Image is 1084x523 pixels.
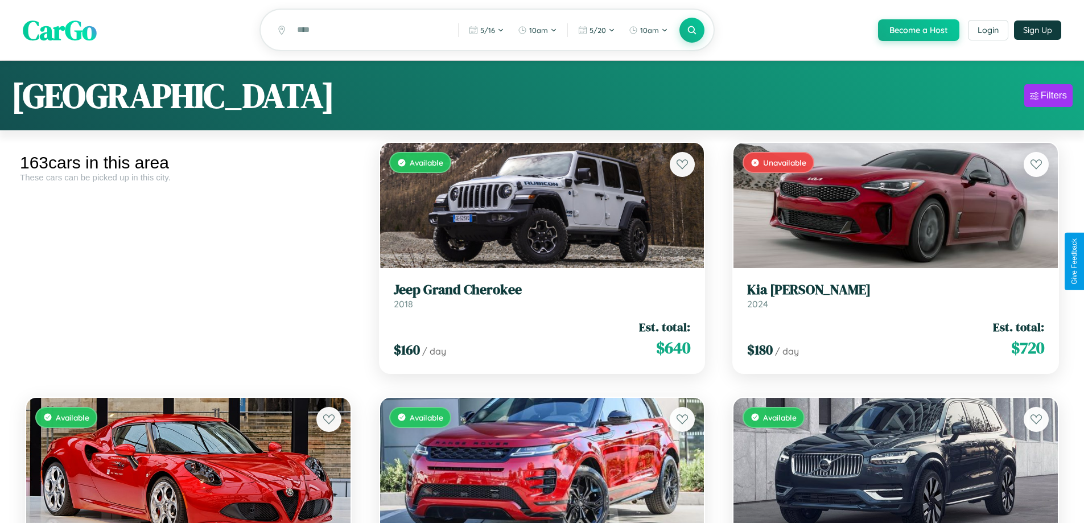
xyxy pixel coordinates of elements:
div: 163 cars in this area [20,153,357,172]
button: Sign Up [1014,20,1061,40]
span: CarGo [23,11,97,49]
h3: Kia [PERSON_NAME] [747,282,1044,298]
div: Give Feedback [1070,238,1078,285]
span: Available [410,158,443,167]
span: $ 720 [1011,336,1044,359]
span: Est. total: [639,319,690,335]
button: Login [968,20,1008,40]
span: 10am [640,26,659,35]
div: Filters [1041,90,1067,101]
h1: [GEOGRAPHIC_DATA] [11,72,335,119]
span: $ 640 [656,336,690,359]
button: 10am [623,21,674,39]
span: 2024 [747,298,768,310]
span: 2018 [394,298,413,310]
span: $ 160 [394,340,420,359]
button: 5/20 [572,21,621,39]
span: Available [56,413,89,422]
button: Filters [1024,84,1073,107]
button: 5/16 [463,21,510,39]
a: Kia [PERSON_NAME]2024 [747,282,1044,310]
span: 5 / 20 [590,26,606,35]
span: / day [775,345,799,357]
button: 10am [512,21,563,39]
h3: Jeep Grand Cherokee [394,282,691,298]
span: Unavailable [763,158,806,167]
a: Jeep Grand Cherokee2018 [394,282,691,310]
span: $ 180 [747,340,773,359]
span: Available [410,413,443,422]
span: 10am [529,26,548,35]
div: These cars can be picked up in this city. [20,172,357,182]
span: 5 / 16 [480,26,495,35]
span: Est. total: [993,319,1044,335]
button: Become a Host [878,19,959,41]
span: Available [763,413,797,422]
span: / day [422,345,446,357]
